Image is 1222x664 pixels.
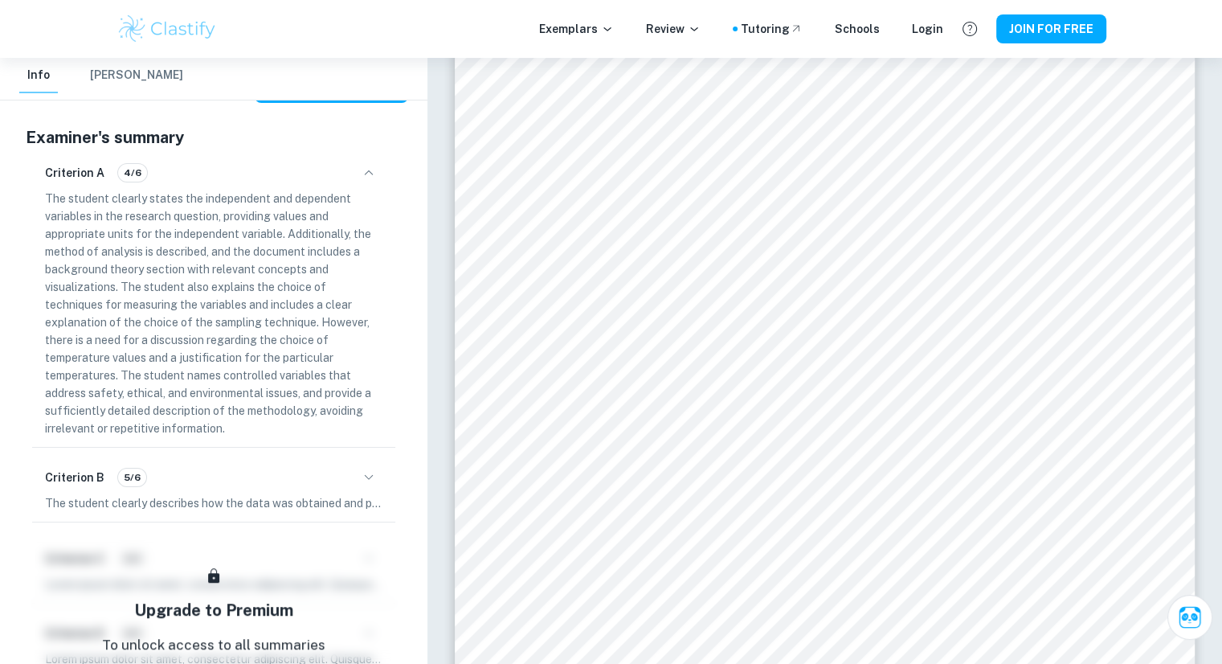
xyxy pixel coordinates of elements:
button: Ask Clai [1167,595,1212,640]
a: Tutoring [741,20,803,38]
p: To unlock access to all summaries [102,635,325,656]
button: Info [19,58,58,93]
h6: Criterion A [45,164,104,182]
p: The student clearly states the independent and dependent variables in the research question, prov... [45,190,382,437]
button: JOIN FOR FREE [996,14,1106,43]
a: Login [912,20,943,38]
p: Exemplars [539,20,614,38]
button: Help and Feedback [956,15,983,43]
h5: Examiner's summary [26,125,402,150]
h5: Upgrade to Premium [134,598,293,622]
img: Clastify logo [116,13,219,45]
p: Review [646,20,701,38]
a: Schools [835,20,880,38]
h6: Criterion B [45,469,104,486]
p: The student clearly describes how the data was obtained and processed, providing a detailed accou... [45,494,382,512]
button: [PERSON_NAME] [90,58,183,93]
span: 5/6 [118,470,146,485]
span: 4/6 [118,166,147,180]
